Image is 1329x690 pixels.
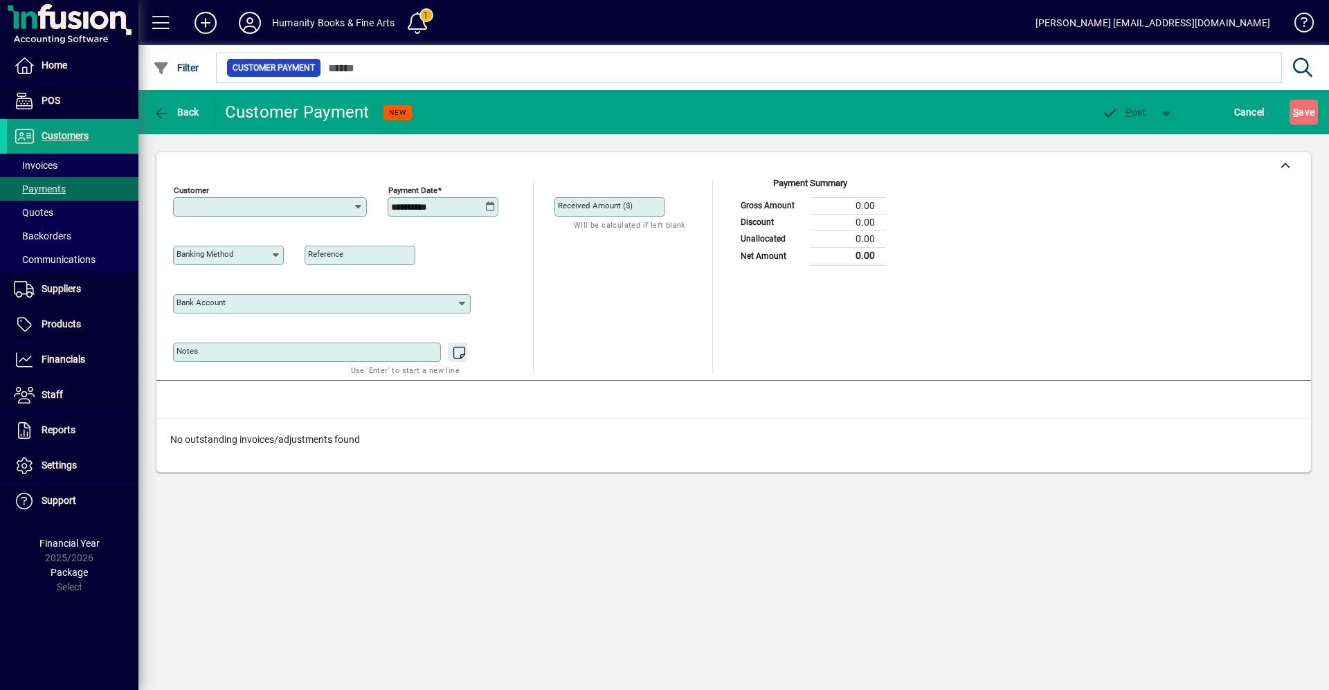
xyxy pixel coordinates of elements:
[7,484,138,518] a: Support
[351,362,460,378] mat-hint: Use 'Enter' to start a new line
[7,224,138,248] a: Backorders
[7,248,138,271] a: Communications
[7,154,138,177] a: Invoices
[1094,100,1153,125] button: Post
[1125,107,1132,118] span: P
[177,249,234,259] mat-label: Banking method
[810,247,886,264] td: 0.00
[7,177,138,201] a: Payments
[574,217,685,233] mat-hint: Will be calculated if left blank
[388,185,437,195] mat-label: Payment Date
[39,538,100,549] span: Financial Year
[1101,107,1146,118] span: ost
[810,214,886,230] td: 0.00
[734,197,810,214] td: Gross Amount
[734,214,810,230] td: Discount
[810,230,886,247] td: 0.00
[183,10,228,35] button: Add
[177,346,198,356] mat-label: Notes
[7,343,138,377] a: Financials
[14,160,57,171] span: Invoices
[42,495,76,506] span: Support
[42,318,81,329] span: Products
[14,207,53,218] span: Quotes
[308,249,343,259] mat-label: Reference
[42,95,60,106] span: POS
[42,283,81,294] span: Suppliers
[7,448,138,483] a: Settings
[42,424,75,435] span: Reports
[228,10,272,35] button: Profile
[1036,12,1270,34] div: [PERSON_NAME] [EMAIL_ADDRESS][DOMAIN_NAME]
[7,413,138,448] a: Reports
[1234,101,1265,123] span: Cancel
[225,101,370,123] div: Customer Payment
[734,230,810,247] td: Unallocated
[42,130,89,141] span: Customers
[1293,107,1299,118] span: S
[7,201,138,224] a: Quotes
[51,567,88,578] span: Package
[1231,100,1268,125] button: Cancel
[153,107,199,118] span: Back
[558,201,633,210] mat-label: Received Amount ($)
[233,61,315,75] span: Customer Payment
[138,100,215,125] app-page-header-button: Back
[734,247,810,264] td: Net Amount
[150,100,203,125] button: Back
[7,307,138,342] a: Products
[7,84,138,118] a: POS
[42,460,77,471] span: Settings
[174,185,209,195] mat-label: Customer
[14,254,96,265] span: Communications
[734,176,886,197] div: Payment Summary
[734,180,886,266] app-page-summary-card: Payment Summary
[1290,100,1318,125] button: Save
[389,108,406,117] span: NEW
[810,197,886,214] td: 0.00
[1284,3,1312,48] a: Knowledge Base
[153,62,199,73] span: Filter
[150,55,203,80] button: Filter
[177,298,226,307] mat-label: Bank Account
[156,419,1311,461] div: No outstanding invoices/adjustments found
[42,60,67,71] span: Home
[7,272,138,307] a: Suppliers
[14,183,66,194] span: Payments
[14,230,71,242] span: Backorders
[1293,101,1314,123] span: ave
[7,48,138,83] a: Home
[7,378,138,412] a: Staff
[272,12,395,34] div: Humanity Books & Fine Arts
[42,354,85,365] span: Financials
[42,389,63,400] span: Staff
